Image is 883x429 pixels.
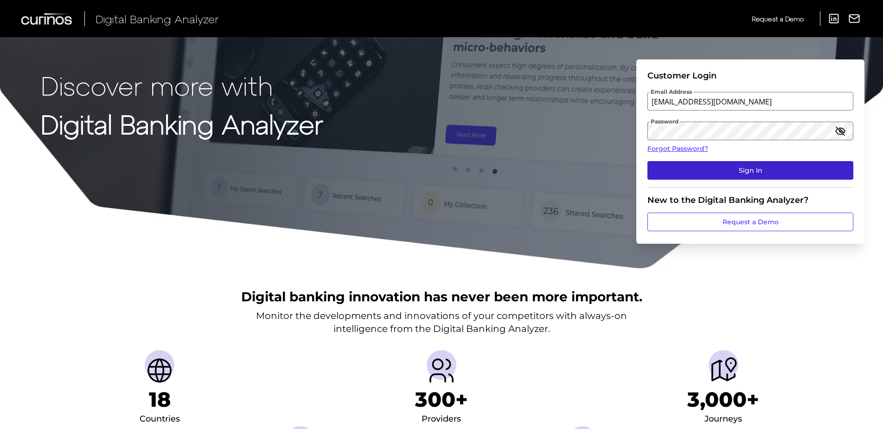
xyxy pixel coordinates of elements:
[650,88,693,96] span: Email Address
[96,12,219,26] span: Digital Banking Analyzer
[647,71,853,81] div: Customer Login
[647,213,853,231] a: Request a Demo
[704,412,742,427] div: Journeys
[427,356,456,385] img: Providers
[140,412,180,427] div: Countries
[687,387,759,412] h1: 3,000+
[241,288,642,305] h2: Digital banking innovation has never been more important.
[41,108,323,139] strong: Digital Banking Analyzer
[647,144,853,154] a: Forgot Password?
[41,71,323,100] p: Discover more with
[647,161,853,180] button: Sign In
[647,195,853,205] div: New to the Digital Banking Analyzer?
[149,387,171,412] h1: 18
[21,13,73,25] img: Curinos
[709,356,738,385] img: Journeys
[256,309,627,335] p: Monitor the developments and innovations of your competitors with always-on intelligence from the...
[422,412,461,427] div: Providers
[650,118,679,125] span: Password
[752,15,804,23] span: Request a Demo
[415,387,468,412] h1: 300+
[752,11,804,26] a: Request a Demo
[145,356,174,385] img: Countries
